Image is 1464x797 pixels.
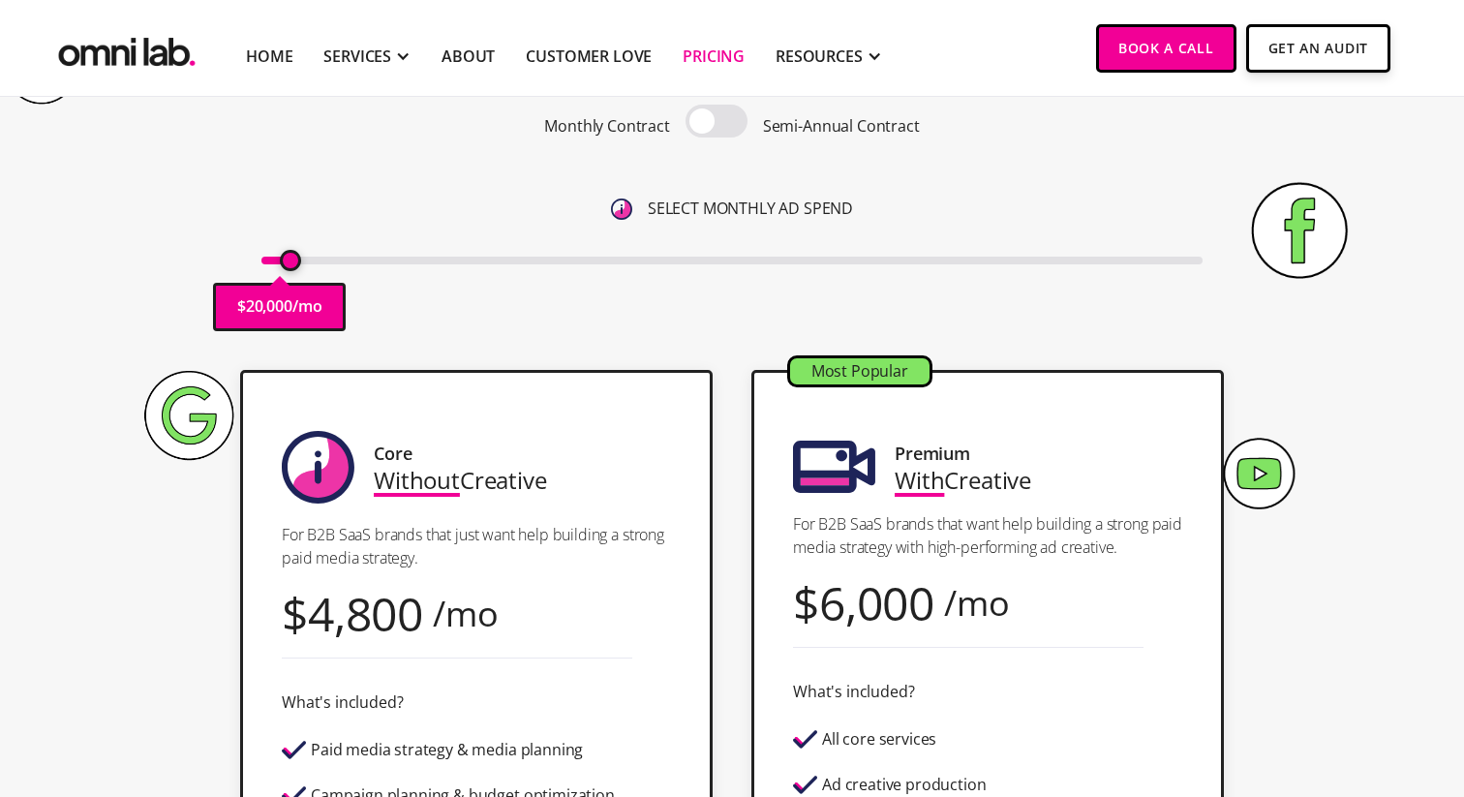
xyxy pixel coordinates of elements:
[793,679,914,705] div: What's included?
[323,45,391,68] div: SERVICES
[433,600,499,627] div: /mo
[526,45,652,68] a: Customer Love
[648,196,853,222] p: SELECT MONTHLY AD SPEND
[374,467,547,493] div: Creative
[793,590,819,616] div: $
[895,441,970,467] div: Premium
[819,590,934,616] div: 6,000
[793,512,1182,559] p: For B2B SaaS brands that want help building a strong paid media strategy with high-performing ad ...
[374,441,412,467] div: Core
[374,464,460,496] span: Without
[895,464,944,496] span: With
[544,113,669,139] p: Monthly Contract
[776,45,863,68] div: RESOURCES
[311,742,583,758] div: Paid media strategy & media planning
[246,45,292,68] a: Home
[292,293,322,320] p: /mo
[822,731,936,748] div: All core services
[54,24,199,72] a: home
[237,293,246,320] p: $
[308,600,423,627] div: 4,800
[54,24,199,72] img: Omni Lab: B2B SaaS Demand Generation Agency
[763,113,920,139] p: Semi-Annual Contract
[895,467,1031,493] div: Creative
[282,600,308,627] div: $
[246,293,292,320] p: 20,000
[683,45,745,68] a: Pricing
[790,358,930,384] div: Most Popular
[1096,24,1236,73] a: Book a Call
[1246,24,1390,73] a: Get An Audit
[822,777,986,793] div: Ad creative production
[1115,572,1464,797] iframe: Chat Widget
[282,523,671,569] p: For B2B SaaS brands that just want help building a strong paid media strategy.
[442,45,495,68] a: About
[944,590,1010,616] div: /mo
[611,199,632,220] img: 6410812402e99d19b372aa32_omni-nav-info.svg
[282,690,403,716] div: What's included?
